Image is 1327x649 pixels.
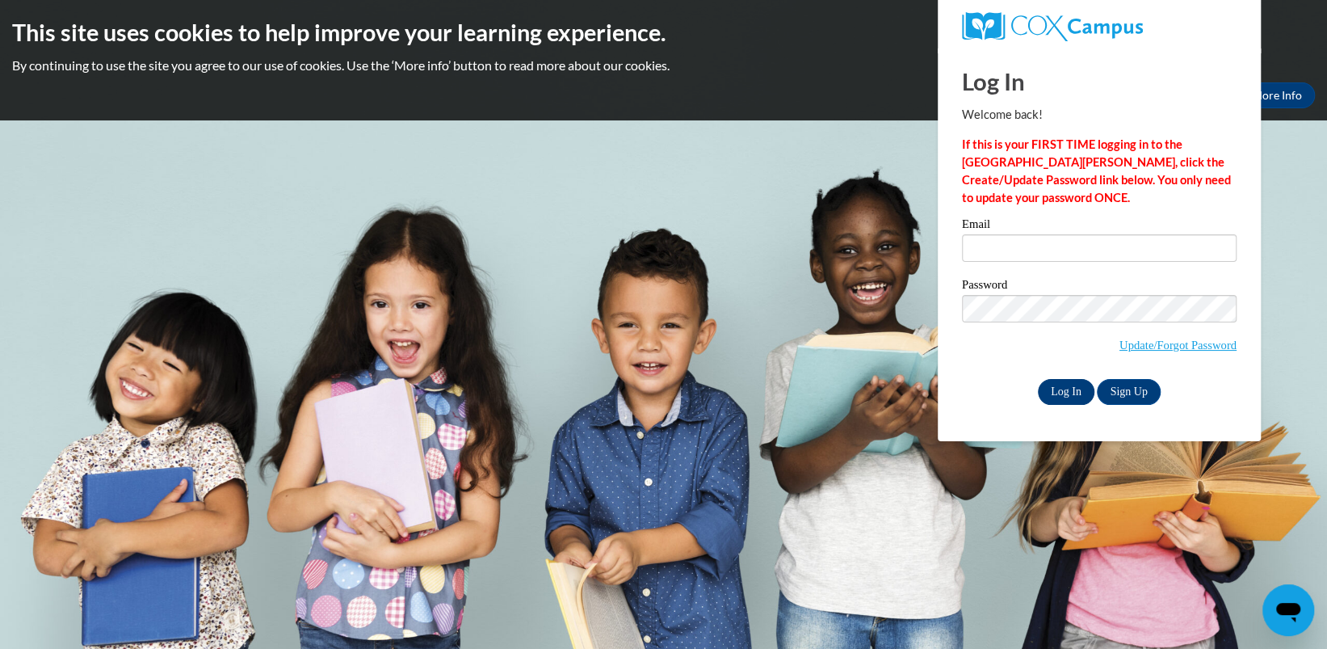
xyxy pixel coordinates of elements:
a: Update/Forgot Password [1119,339,1237,352]
label: Password [962,279,1237,295]
input: Log In [1038,379,1094,405]
iframe: Button to launch messaging window [1262,584,1314,636]
a: Sign Up [1097,379,1160,405]
img: COX Campus [962,12,1143,41]
h2: This site uses cookies to help improve your learning experience. [12,16,1315,48]
a: COX Campus [962,12,1237,41]
p: By continuing to use the site you agree to our use of cookies. Use the ‘More info’ button to read... [12,57,1315,74]
label: Email [962,218,1237,234]
p: Welcome back! [962,106,1237,124]
strong: If this is your FIRST TIME logging in to the [GEOGRAPHIC_DATA][PERSON_NAME], click the Create/Upd... [962,137,1231,204]
h1: Log In [962,65,1237,98]
a: More Info [1239,82,1315,108]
